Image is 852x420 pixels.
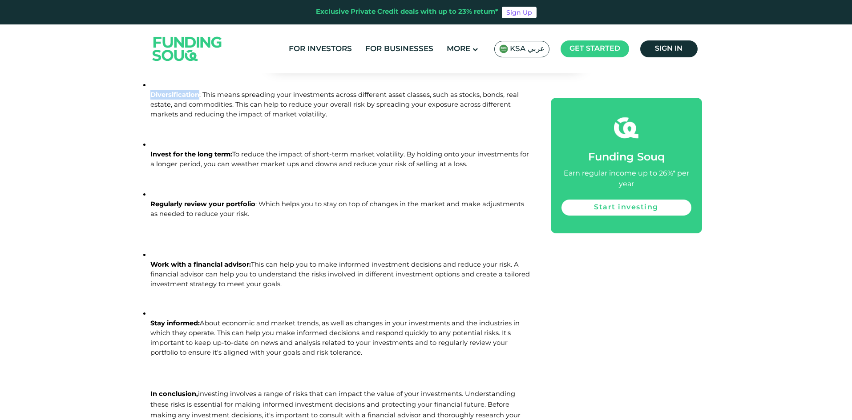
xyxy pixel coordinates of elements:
[150,150,531,168] span: To reduce the impact of short-term market volatility. By holding onto your investments for a long...
[499,44,508,53] img: SA Flag
[502,7,537,18] a: Sign Up
[655,45,682,52] span: Sign in
[447,45,470,53] span: More
[150,319,521,356] span: About economic and market trends, as well as changes in your investments and the industries in wh...
[150,319,200,327] span: Stay informed:
[561,200,691,216] a: Start investing
[150,200,255,208] span: Regularly review your portfolio
[144,26,231,71] img: Logo
[150,150,232,158] span: Invest for the long term:
[150,390,198,398] span: In conclusion,
[287,42,354,56] a: For Investors
[510,44,545,54] span: KSA عربي
[561,168,691,190] div: Earn regular income up to 26%* per year
[363,42,436,56] a: For Businesses
[569,45,620,52] span: Get started
[150,91,199,99] span: Diversification
[316,7,498,17] div: Exclusive Private Credit deals with up to 23% return*
[150,200,526,218] span: : Which helps you to stay on top of changes in the market and make adjustments as needed to reduc...
[150,260,532,288] span: This can help you to make informed investment decisions and reduce your risk. A financial advisor...
[150,260,251,268] span: Work with a financial advisor:
[150,91,521,118] span: : This means spreading your investments across different asset classes, such as stocks, bonds, re...
[640,40,698,57] a: Sign in
[614,116,638,140] img: fsicon
[588,152,665,163] span: Funding Souq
